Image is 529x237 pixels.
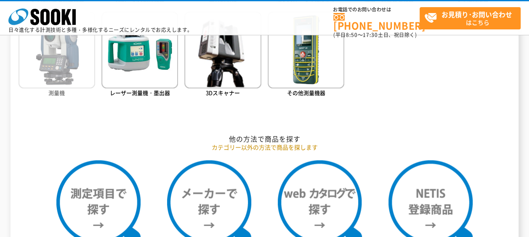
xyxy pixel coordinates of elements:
span: はこちら [424,8,520,29]
a: 3Dスキャナー [184,11,261,98]
span: レーザー測量機・墨出器 [110,89,170,97]
a: [PHONE_NUMBER] [333,13,420,30]
a: レーザー測量機・墨出器 [101,11,178,98]
img: 測量機 [19,11,95,88]
span: 8:50 [346,31,358,39]
img: その他測量機器 [268,11,344,88]
p: カテゴリー以外の方法で商品を探します [19,143,511,152]
span: 17:30 [363,31,378,39]
img: 3Dスキャナー [184,11,261,88]
span: (平日 ～ 土日、祝日除く) [333,31,417,39]
strong: お見積り･お問い合わせ [441,9,512,19]
span: その他測量機器 [287,89,325,97]
span: 3Dスキャナー [206,89,240,97]
img: レーザー測量機・墨出器 [101,11,178,88]
h2: 他の方法で商品を探す [19,134,511,143]
a: お見積り･お問い合わせはこちら [420,7,521,29]
p: 日々進化する計測技術と多種・多様化するニーズにレンタルでお応えします。 [8,27,193,32]
span: お電話でのお問い合わせは [333,7,420,12]
span: 測量機 [48,89,65,97]
a: その他測量機器 [268,11,344,98]
a: 測量機 [19,11,95,98]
